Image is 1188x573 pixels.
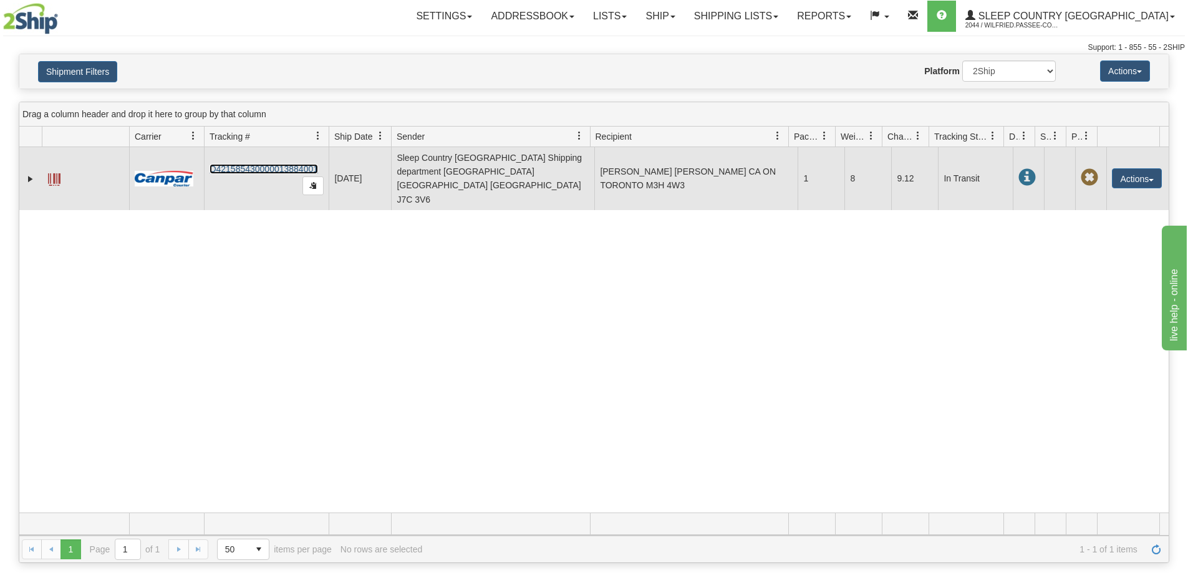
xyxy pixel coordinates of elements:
a: Lists [584,1,636,32]
label: Platform [924,65,960,77]
span: Packages [794,130,820,143]
a: Refresh [1146,539,1166,559]
span: Delivery Status [1009,130,1020,143]
span: In Transit [1018,169,1036,186]
button: Copy to clipboard [302,176,324,195]
button: Actions [1112,168,1162,188]
a: Charge filter column settings [907,125,929,147]
a: Settings [407,1,481,32]
span: Page 1 [60,539,80,559]
a: Ship [636,1,684,32]
span: Recipient [596,130,632,143]
a: Label [48,168,60,188]
button: Shipment Filters [38,61,117,82]
span: Carrier [135,130,162,143]
a: Packages filter column settings [814,125,835,147]
td: 1 [798,147,844,210]
span: Ship Date [334,130,372,143]
span: select [249,539,269,559]
img: 14 - Canpar [135,171,193,186]
iframe: chat widget [1159,223,1187,350]
a: Reports [788,1,861,32]
span: Tracking Status [934,130,988,143]
a: Sleep Country [GEOGRAPHIC_DATA] 2044 / Wilfried.Passee-Coutrin [956,1,1184,32]
div: Support: 1 - 855 - 55 - 2SHIP [3,42,1185,53]
img: logo2044.jpg [3,3,58,34]
span: 1 - 1 of 1 items [431,544,1137,554]
span: items per page [217,539,332,560]
a: Ship Date filter column settings [370,125,391,147]
span: Sleep Country [GEOGRAPHIC_DATA] [975,11,1169,21]
td: 8 [844,147,891,210]
td: [PERSON_NAME] [PERSON_NAME] CA ON TORONTO M3H 4W3 [594,147,798,210]
td: Sleep Country [GEOGRAPHIC_DATA] Shipping department [GEOGRAPHIC_DATA] [GEOGRAPHIC_DATA] [GEOGRAPH... [391,147,594,210]
span: Weight [841,130,867,143]
input: Page 1 [115,539,140,559]
span: 2044 / Wilfried.Passee-Coutrin [965,19,1059,32]
a: Addressbook [481,1,584,32]
span: Pickup Not Assigned [1081,169,1098,186]
a: Pickup Status filter column settings [1076,125,1097,147]
a: Weight filter column settings [861,125,882,147]
td: 9.12 [891,147,938,210]
span: Tracking # [210,130,250,143]
a: Expand [24,173,37,185]
span: Page of 1 [90,539,160,560]
a: Shipment Issues filter column settings [1045,125,1066,147]
div: No rows are selected [340,544,423,554]
a: Tracking # filter column settings [307,125,329,147]
span: Pickup Status [1071,130,1082,143]
div: live help - online [9,7,115,22]
a: Delivery Status filter column settings [1013,125,1035,147]
td: In Transit [938,147,1013,210]
a: D421585430000013884001 [210,164,318,174]
a: Tracking Status filter column settings [982,125,1003,147]
span: Shipment Issues [1040,130,1051,143]
td: [DATE] [329,147,391,210]
a: Carrier filter column settings [183,125,204,147]
span: Page sizes drop down [217,539,269,560]
button: Actions [1100,60,1150,82]
span: Sender [397,130,425,143]
span: 50 [225,543,241,556]
span: Charge [887,130,914,143]
a: Shipping lists [685,1,788,32]
a: Recipient filter column settings [767,125,788,147]
a: Sender filter column settings [569,125,590,147]
div: grid grouping header [19,102,1169,127]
